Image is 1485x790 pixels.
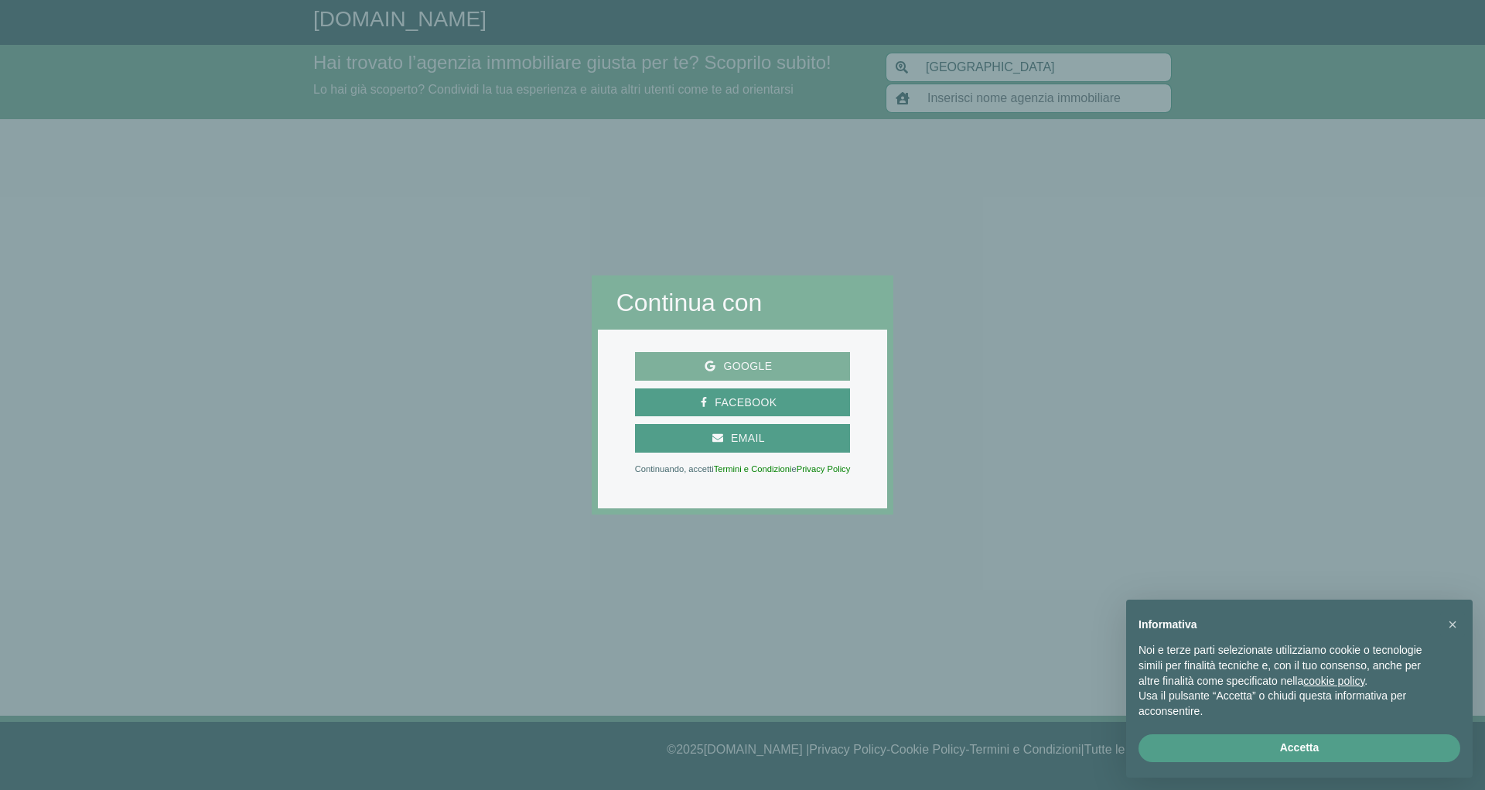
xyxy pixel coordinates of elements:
button: Facebook [635,388,851,417]
span: × [1448,616,1457,633]
button: Accetta [1138,734,1460,762]
button: Google [635,352,851,381]
a: Termini e Condizioni [714,464,792,474]
span: Facebook [707,393,784,412]
p: Usa il pulsante “Accetta” o chiudi questa informativa per acconsentire. [1138,689,1435,719]
button: Email [635,424,851,453]
p: Noi e terze parti selezionate utilizziamo cookie o tecnologie simili per finalità tecniche e, con... [1138,643,1435,689]
p: Continuando, accetti e [635,465,851,473]
span: Email [723,429,773,448]
h2: Continua con [616,288,869,317]
a: Privacy Policy [797,464,851,474]
button: Chiudi questa informativa [1440,612,1465,637]
a: cookie policy - il link si apre in una nuova scheda [1303,675,1364,687]
span: Google [715,357,780,376]
h2: Informativa [1138,618,1435,631]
